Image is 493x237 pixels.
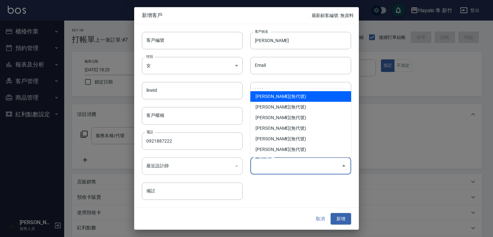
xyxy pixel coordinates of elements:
button: Close [339,161,349,171]
span: 新增客戶 [142,12,312,19]
li: [PERSON_NAME](無代號) [250,123,351,134]
button: 取消 [310,213,331,225]
p: 最新顧客編號: 無資料 [312,12,354,19]
li: [PERSON_NAME](無代號) [250,91,351,102]
label: 客戶姓名 [255,29,268,34]
li: [PERSON_NAME](無代號) [250,134,351,144]
label: 性別 [146,54,153,59]
li: [PERSON_NAME](無代號) [250,112,351,123]
div: 女 [142,57,243,74]
label: 偏好設計師 [255,154,272,159]
li: [PERSON_NAME](無代號) [250,102,351,112]
label: 電話 [146,129,153,134]
button: 新增 [331,213,351,225]
li: [PERSON_NAME](無代號) [250,144,351,155]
